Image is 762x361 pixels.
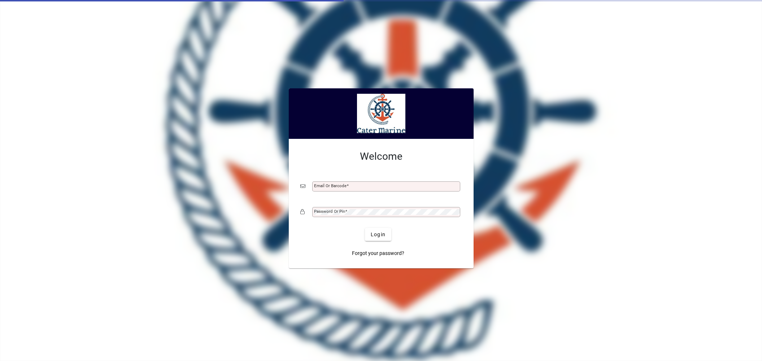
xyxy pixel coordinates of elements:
h2: Welcome [300,150,462,163]
span: Forgot your password? [352,250,404,257]
a: Forgot your password? [349,247,407,260]
button: Login [365,228,391,241]
mat-label: Password or Pin [314,209,345,214]
span: Login [371,231,386,238]
mat-label: Email or Barcode [314,183,347,188]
